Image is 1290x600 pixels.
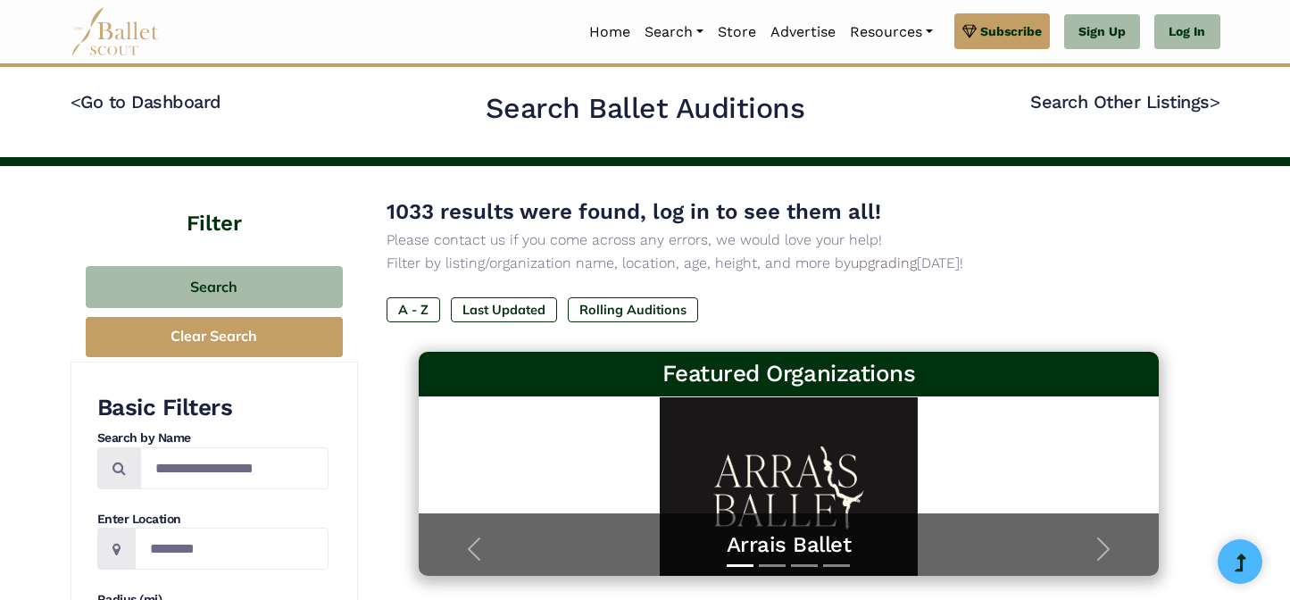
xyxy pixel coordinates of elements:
[791,555,818,576] button: Slide 3
[97,429,329,447] h4: Search by Name
[451,297,557,322] label: Last Updated
[387,229,1192,252] p: Please contact us if you come across any errors, we would love your help!
[387,199,881,224] span: 1033 results were found, log in to see them all!
[387,252,1192,275] p: Filter by listing/organization name, location, age, height, and more by [DATE]!
[843,13,940,51] a: Resources
[86,317,343,357] button: Clear Search
[97,393,329,423] h3: Basic Filters
[637,13,711,51] a: Search
[823,555,850,576] button: Slide 4
[1210,90,1220,112] code: >
[86,266,343,308] button: Search
[980,21,1042,41] span: Subscribe
[582,13,637,51] a: Home
[711,13,763,51] a: Store
[486,90,805,128] h2: Search Ballet Auditions
[71,91,221,112] a: <Go to Dashboard
[1030,91,1219,112] a: Search Other Listings>
[759,555,786,576] button: Slide 2
[97,511,329,529] h4: Enter Location
[763,13,843,51] a: Advertise
[135,528,329,570] input: Location
[1154,14,1219,50] a: Log In
[387,297,440,322] label: A - Z
[437,531,1142,559] a: Arrais Ballet
[954,13,1050,49] a: Subscribe
[140,447,329,489] input: Search by names...
[433,359,1145,389] h3: Featured Organizations
[727,555,753,576] button: Slide 1
[71,166,358,239] h4: Filter
[568,297,698,322] label: Rolling Auditions
[851,254,917,271] a: upgrading
[1064,14,1140,50] a: Sign Up
[71,90,81,112] code: <
[962,21,977,41] img: gem.svg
